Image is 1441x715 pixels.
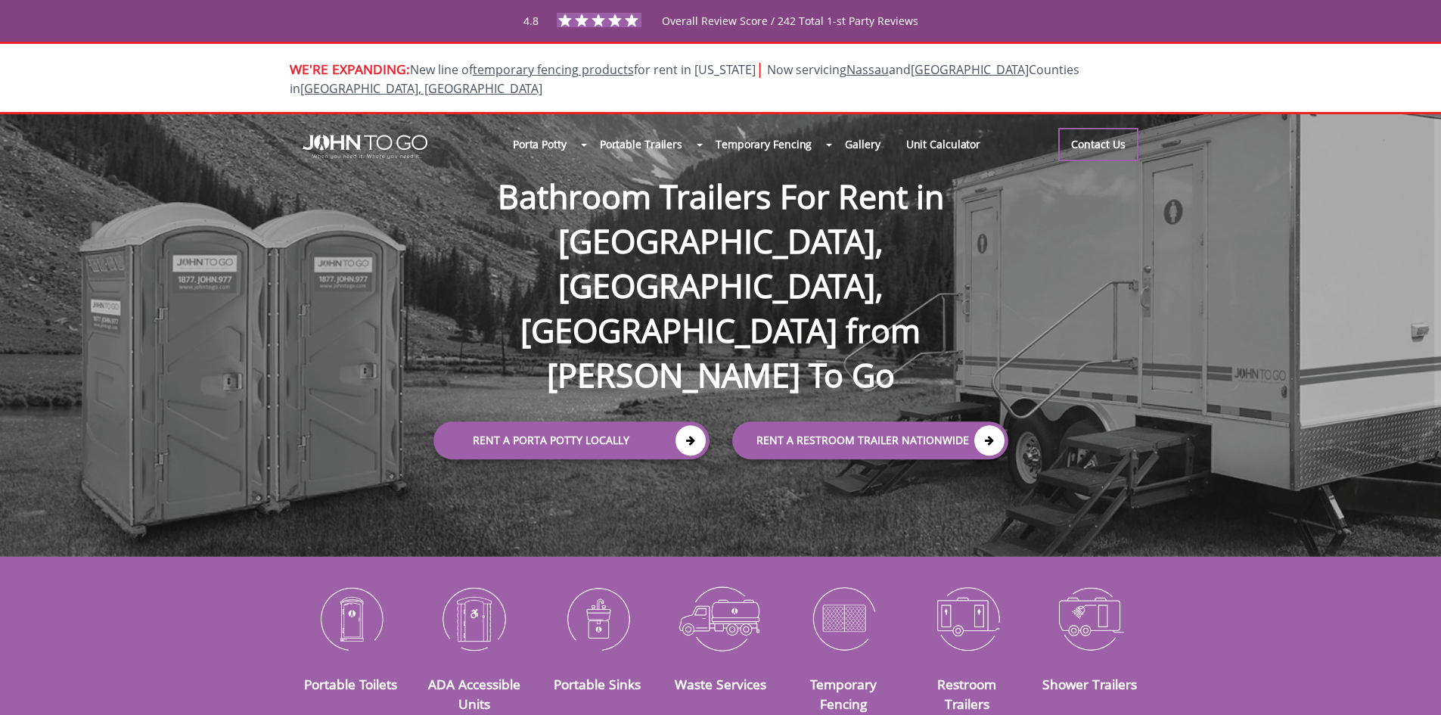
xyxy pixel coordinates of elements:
[756,58,764,79] span: |
[911,61,1029,78] a: [GEOGRAPHIC_DATA]
[418,126,1023,398] h1: Bathroom Trailers For Rent in [GEOGRAPHIC_DATA], [GEOGRAPHIC_DATA], [GEOGRAPHIC_DATA] from [PERSO...
[428,675,520,713] a: ADA Accessible Units
[554,675,641,693] a: Portable Sinks
[300,80,542,97] a: [GEOGRAPHIC_DATA], [GEOGRAPHIC_DATA]
[893,128,994,160] a: Unit Calculator
[290,61,1079,97] span: Now servicing and Counties in
[301,579,402,657] img: Portable-Toilets-icon_N.png
[703,128,825,160] a: Temporary Fencing
[917,579,1017,657] img: Restroom-Trailers-icon_N.png
[1042,675,1137,693] a: Shower Trailers
[675,675,766,693] a: Waste Services
[662,14,918,58] span: Overall Review Score / 242 Total 1-st Party Reviews
[846,61,889,78] a: Nassau
[1058,128,1138,161] a: Contact Us
[424,579,524,657] img: ADA-Accessible-Units-icon_N.png
[793,579,894,657] img: Temporary-Fencing-cion_N.png
[832,128,893,160] a: Gallery
[500,128,579,160] a: Porta Potty
[937,675,996,713] a: Restroom Trailers
[547,579,648,657] img: Portable-Sinks-icon_N.png
[1040,579,1141,657] img: Shower-Trailers-icon_N.png
[587,128,695,160] a: Portable Trailers
[290,60,410,78] span: WE'RE EXPANDING:
[290,61,1079,97] span: New line of for rent in [US_STATE]
[670,579,771,657] img: Waste-Services-icon_N.png
[304,675,397,693] a: Portable Toilets
[523,14,539,28] span: 4.8
[433,422,710,460] a: Rent a Porta Potty Locally
[473,61,634,78] a: temporary fencing products
[303,135,427,159] img: JOHN to go
[732,422,1008,460] a: rent a RESTROOM TRAILER Nationwide
[810,675,877,713] a: Temporary Fencing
